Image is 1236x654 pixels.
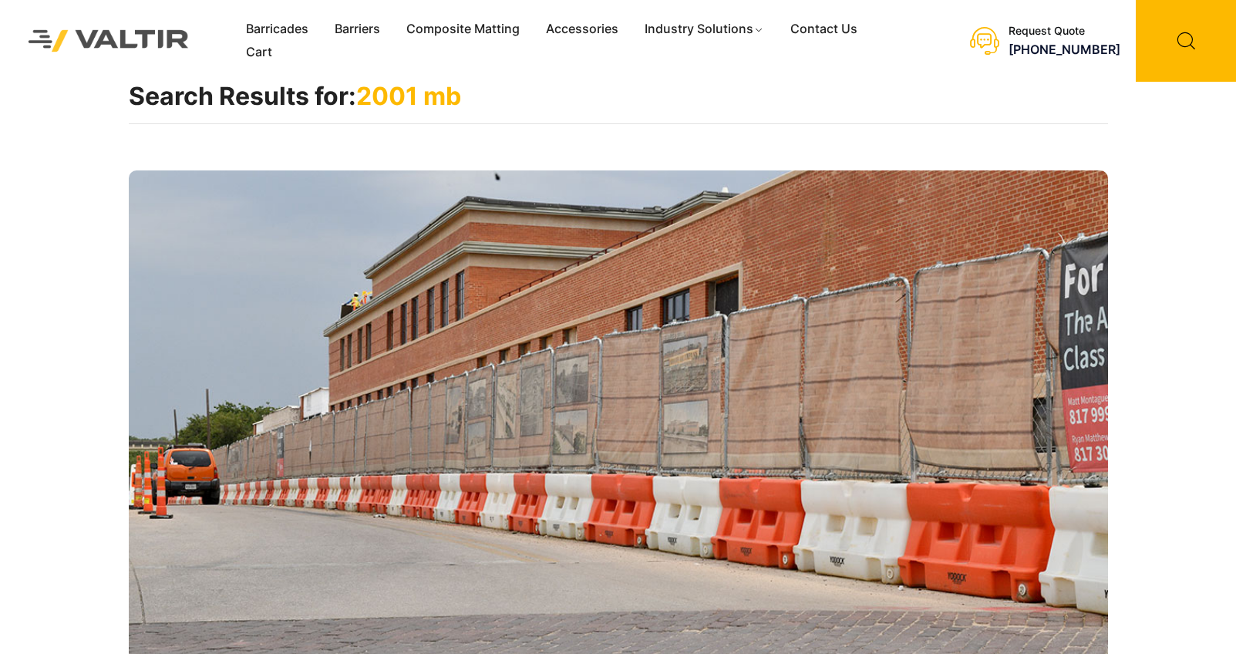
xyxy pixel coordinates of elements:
[129,82,1108,124] h1: Search Results for:
[393,18,533,41] a: Composite Matting
[233,41,285,64] a: Cart
[233,18,322,41] a: Barricades
[631,18,777,41] a: Industry Solutions
[356,81,461,111] span: 2001 mb
[1009,25,1120,38] div: Request Quote
[1009,42,1120,57] a: [PHONE_NUMBER]
[12,13,206,69] img: Valtir Rentals
[777,18,871,41] a: Contact Us
[533,18,631,41] a: Accessories
[322,18,393,41] a: Barriers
